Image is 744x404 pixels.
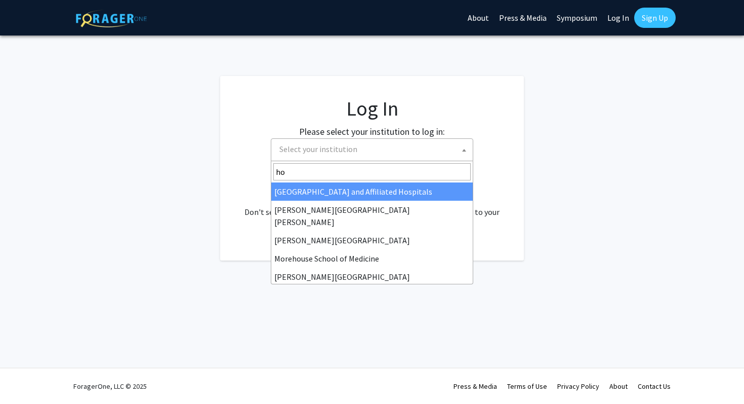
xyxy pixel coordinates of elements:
[507,382,547,391] a: Terms of Use
[453,382,497,391] a: Press & Media
[275,139,473,160] span: Select your institution
[240,181,504,230] div: No account? . Don't see your institution? about bringing ForagerOne to your institution.
[271,231,473,249] li: [PERSON_NAME][GEOGRAPHIC_DATA]
[557,382,599,391] a: Privacy Policy
[76,10,147,27] img: ForagerOne Logo
[271,268,473,286] li: [PERSON_NAME][GEOGRAPHIC_DATA]
[271,182,473,201] li: [GEOGRAPHIC_DATA] and Affiliated Hospitals
[240,96,504,121] h1: Log In
[299,125,445,138] label: Please select your institution to log in:
[273,163,471,180] input: Search
[271,249,473,268] li: Morehouse School of Medicine
[279,144,357,154] span: Select your institution
[73,369,147,404] div: ForagerOne, LLC © 2025
[609,382,628,391] a: About
[638,382,671,391] a: Contact Us
[271,201,473,231] li: [PERSON_NAME][GEOGRAPHIC_DATA][PERSON_NAME]
[634,8,676,28] a: Sign Up
[271,138,473,161] span: Select your institution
